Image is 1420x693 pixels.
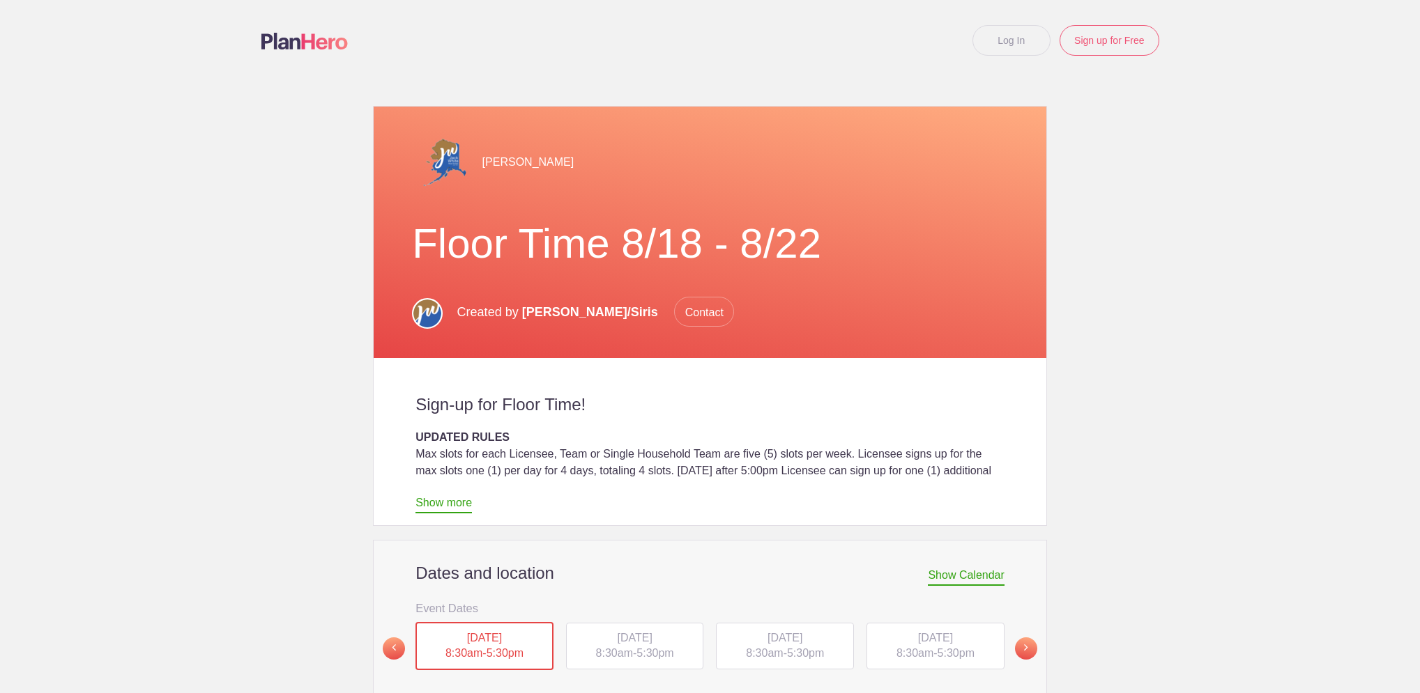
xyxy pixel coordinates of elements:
[565,622,705,671] button: [DATE] 8:30am-5:30pm
[415,622,554,671] div: -
[412,298,443,329] img: Circle for social
[412,135,468,191] img: Alaska jw logo transparent
[467,632,502,644] span: [DATE]
[928,569,1004,586] span: Show Calendar
[522,305,658,319] span: [PERSON_NAME]/Siris
[715,622,855,671] button: [DATE] 8:30am-5:30pm
[938,647,975,659] span: 5:30pm
[415,497,472,513] a: Show more
[412,219,1008,269] h1: Floor Time 8/18 - 8/22
[415,446,1005,513] div: Max slots for each Licensee, Team or Single Household Team are five (5) slots per week. Licensee ...
[445,647,482,659] span: 8:30am
[1060,25,1159,56] a: Sign up for Free
[415,394,1005,415] h2: Sign-up for Floor Time!
[566,623,704,670] div: -
[636,647,673,659] span: 5:30pm
[487,647,524,659] span: 5:30pm
[415,563,1005,584] h2: Dates and location
[896,647,933,659] span: 8:30am
[866,623,1005,670] div: -
[866,622,1005,671] button: [DATE] 8:30am-5:30pm
[415,598,1005,618] h3: Event Dates
[918,632,953,644] span: [DATE]
[746,647,783,659] span: 8:30am
[972,25,1051,56] a: Log In
[415,621,554,671] button: [DATE] 8:30am-5:30pm
[261,33,348,49] img: Logo main planhero
[617,632,652,644] span: [DATE]
[674,297,734,327] span: Contact
[787,647,824,659] span: 5:30pm
[596,647,633,659] span: 8:30am
[412,134,1008,191] div: [PERSON_NAME]
[768,632,802,644] span: [DATE]
[457,297,734,327] p: Created by
[716,623,854,670] div: -
[415,431,510,443] strong: UPDATED RULES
